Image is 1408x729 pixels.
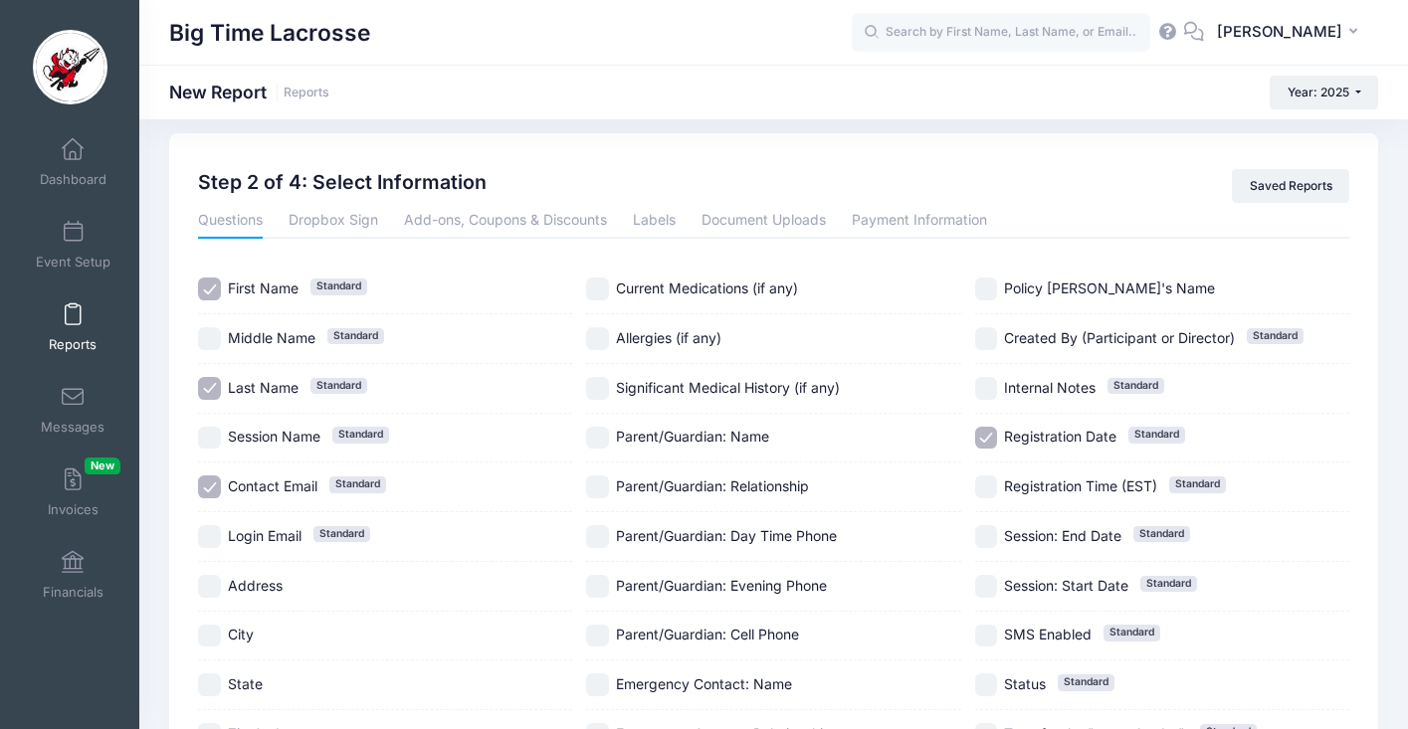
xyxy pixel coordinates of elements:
span: Standard [329,476,386,492]
span: Created By (Participant or Director) [1004,329,1235,346]
span: Standard [1140,576,1197,592]
a: Labels [633,203,676,239]
input: Internal NotesStandard [975,377,998,400]
span: Standard [1058,674,1114,690]
span: Standard [1133,526,1190,542]
span: Address [228,577,283,594]
input: Parent/Guardian: Name [586,427,609,450]
input: Created By (Participant or Director)Standard [975,327,998,350]
span: Standard [327,328,384,344]
span: Internal Notes [1004,379,1096,396]
span: Event Setup [36,254,110,271]
span: Standard [1169,476,1226,492]
span: Year: 2025 [1288,85,1349,99]
span: Standard [1128,427,1185,443]
span: Status [1004,675,1046,692]
span: State [228,675,263,692]
input: Login EmailStandard [198,525,221,548]
a: Messages [26,375,120,445]
input: City [198,625,221,647]
span: New [85,457,120,474]
a: Document Uploads [702,203,826,239]
span: Standard [1247,328,1304,344]
span: Emergency Contact: Name [616,675,792,692]
input: Parent/Guardian: Cell Phone [586,625,609,647]
input: Last NameStandard [198,377,221,400]
h1: Big Time Lacrosse [169,10,370,56]
input: Significant Medical History (if any) [586,377,609,400]
span: Standard [1107,378,1164,394]
span: Significant Medical History (if any) [616,379,840,396]
span: Dashboard [40,171,106,188]
input: StatusStandard [975,673,998,696]
a: Event Setup [26,210,120,279]
input: Middle NameStandard [198,327,221,350]
span: Session: End Date [1004,527,1121,544]
span: Financials [43,584,103,601]
span: Standard [332,427,389,443]
button: [PERSON_NAME] [1204,10,1378,56]
span: First Name [228,279,299,296]
img: Big Time Lacrosse [33,30,107,104]
a: Payment Information [852,203,987,239]
input: Address [198,575,221,598]
span: Allergies (if any) [616,329,721,346]
a: Reports [26,292,120,362]
a: Add-ons, Coupons & Discounts [404,203,607,239]
h1: New Report [169,82,329,102]
input: Registration Time (EST)Standard [975,475,998,498]
button: Year: 2025 [1270,76,1378,109]
input: SMS EnabledStandard [975,625,998,647]
a: Questions [198,203,263,239]
span: Parent/Guardian: Name [616,428,769,445]
span: Registration Time (EST) [1004,477,1157,494]
input: State [198,673,221,696]
span: Last Name [228,379,299,396]
span: Standard [310,278,367,294]
span: Reports [49,336,97,353]
span: Parent/Guardian: Day Time Phone [616,527,837,544]
a: Financials [26,540,120,610]
span: Session Name [228,428,320,445]
input: Registration DateStandard [975,427,998,450]
span: Registration Date [1004,428,1116,445]
span: Parent/Guardian: Cell Phone [616,626,799,642]
span: Policy [PERSON_NAME]'s Name [1004,279,1215,296]
input: Current Medications (if any) [586,277,609,300]
span: Current Medications (if any) [616,279,798,296]
span: Standard [313,526,370,542]
span: Standard [1104,625,1160,640]
span: Contact Email [228,477,317,494]
span: [PERSON_NAME] [1217,21,1342,43]
a: Saved Reports [1232,169,1349,203]
input: Contact EmailStandard [198,475,221,498]
span: Session: Start Date [1004,577,1128,594]
span: Parent/Guardian: Evening Phone [616,577,827,594]
input: Emergency Contact: Name [586,673,609,696]
a: InvoicesNew [26,457,120,527]
input: Allergies (if any) [586,327,609,350]
input: First NameStandard [198,277,221,300]
input: Parent/Guardian: Day Time Phone [586,525,609,548]
input: Search by First Name, Last Name, or Email... [852,13,1150,53]
span: City [228,626,254,642]
span: Messages [41,419,104,436]
input: Parent/Guardian: Evening Phone [586,575,609,598]
input: Session: End DateStandard [975,525,998,548]
span: Parent/Guardian: Relationship [616,477,809,494]
span: Login Email [228,527,302,544]
a: Dashboard [26,127,120,197]
span: SMS Enabled [1004,626,1092,642]
a: Dropbox Sign [289,203,378,239]
a: Reports [284,86,329,100]
span: Invoices [48,501,99,518]
input: Policy [PERSON_NAME]'s Name [975,277,998,300]
input: Session: Start DateStandard [975,575,998,598]
span: Middle Name [228,329,315,346]
input: Parent/Guardian: Relationship [586,475,609,498]
span: Standard [310,378,367,394]
h2: Step 2 of 4: Select Information [198,169,487,197]
input: Session NameStandard [198,427,221,450]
